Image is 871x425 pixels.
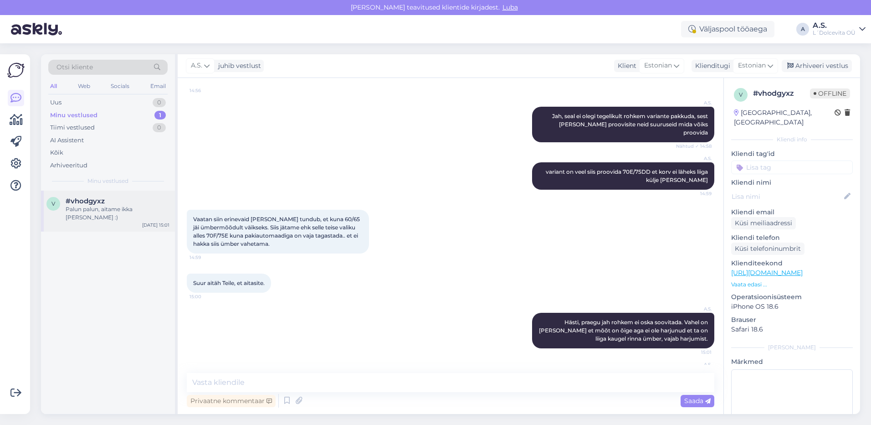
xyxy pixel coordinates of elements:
span: A.S. [677,155,712,162]
p: Brauser [731,315,853,325]
div: Arhiveeritud [50,161,87,170]
div: Palun palun, aitame ikka [PERSON_NAME] :) [66,205,169,222]
div: Uus [50,98,61,107]
div: AI Assistent [50,136,84,145]
span: Hästi, praegu jah rohkem ei oska soovitada. Vahel on [PERSON_NAME] et mõõt on õige aga ei ole har... [539,319,709,342]
div: L´Dolcevita OÜ [813,29,856,36]
input: Lisa nimi [732,192,842,202]
img: Askly Logo [7,62,25,79]
div: A.S. [813,22,856,29]
span: Offline [810,88,850,98]
p: Vaata edasi ... [731,280,853,289]
span: Jah, seal ei olegi tegelikult rohkem variante pakkuda, sest [PERSON_NAME] proovisite neid suuruse... [552,113,709,136]
p: Operatsioonisüsteem [731,292,853,302]
span: Suur aitäh Teile, et aitasite. [193,280,265,286]
span: Saada [684,397,711,405]
p: Kliendi nimi [731,178,853,187]
div: Küsi telefoninumbrit [731,243,804,255]
span: Otsi kliente [56,62,93,72]
span: Minu vestlused [87,177,128,185]
div: juhib vestlust [215,61,261,71]
span: variant on veel siis proovida 70E/75DD et korv ei läheks liiga külje [PERSON_NAME] [546,168,709,183]
p: Klienditeekond [731,259,853,268]
span: v [739,91,743,98]
div: Kõik [50,148,63,157]
div: Web [76,80,92,92]
div: Minu vestlused [50,111,97,120]
span: 15:00 [190,293,224,300]
div: # vhodgyxz [753,88,810,99]
span: 14:59 [677,190,712,197]
p: Kliendi email [731,207,853,217]
a: [URL][DOMAIN_NAME] [731,269,803,277]
div: Socials [109,80,131,92]
div: Klienditugi [692,61,730,71]
input: Lisa tag [731,161,853,174]
div: Tiimi vestlused [50,123,95,132]
div: Email [149,80,168,92]
div: 1 [154,111,166,120]
span: Vaatan siin erinevaid [PERSON_NAME] tundub, et kuna 60/65 jäi ümbermõõdult väikseks. Siis jätame ... [193,216,361,247]
span: A.S. [677,361,712,368]
a: A.S.L´Dolcevita OÜ [813,22,866,36]
p: iPhone OS 18.6 [731,302,853,311]
span: 14:56 [190,87,224,94]
div: Küsi meiliaadressi [731,217,796,229]
span: A.S. [677,306,712,312]
span: v [51,200,55,207]
span: 14:59 [190,254,224,261]
span: #vhodgyxz [66,197,105,205]
div: Arhiveeri vestlus [782,60,852,72]
p: Kliendi telefon [731,233,853,243]
span: Luba [500,3,521,11]
p: Märkmed [731,357,853,367]
span: Estonian [738,61,766,71]
div: Kliendi info [731,135,853,144]
div: All [48,80,59,92]
p: Kliendi tag'id [731,149,853,159]
span: Estonian [644,61,672,71]
div: [GEOGRAPHIC_DATA], [GEOGRAPHIC_DATA] [734,108,835,127]
span: 15:01 [677,349,712,356]
div: [PERSON_NAME] [731,343,853,352]
div: Klient [614,61,636,71]
div: Väljaspool tööaega [681,21,774,37]
div: [DATE] 15:01 [142,222,169,228]
div: A [796,23,809,36]
div: Privaatne kommentaar [187,395,276,407]
span: A.S. [191,61,202,71]
p: Safari 18.6 [731,325,853,334]
div: 0 [153,98,166,107]
div: 0 [153,123,166,132]
span: Nähtud ✓ 14:58 [676,143,712,150]
span: A.S. [677,99,712,106]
